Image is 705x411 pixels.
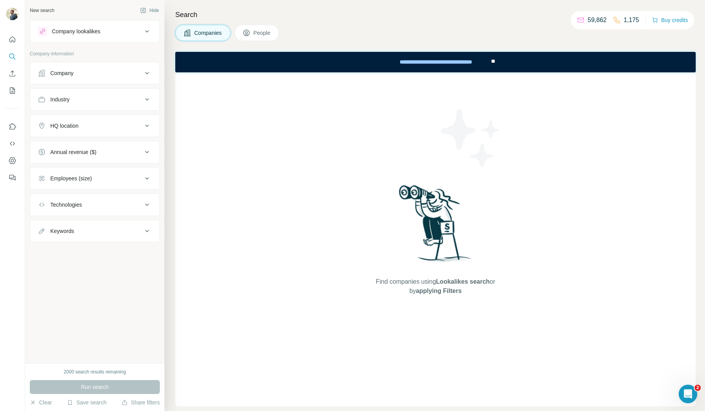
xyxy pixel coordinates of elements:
div: Company [50,69,74,77]
img: Avatar [6,8,19,20]
button: Clear [30,399,52,406]
iframe: Intercom live chat [679,385,697,403]
button: Use Surfe on LinkedIn [6,120,19,134]
button: Company [30,64,159,82]
button: Save search [67,399,106,406]
button: My lists [6,84,19,98]
div: Keywords [50,227,74,235]
span: Companies [194,29,222,37]
iframe: Banner [175,52,696,72]
button: Annual revenue ($) [30,143,159,161]
button: HQ location [30,116,159,135]
p: Company information [30,50,160,57]
button: Use Surfe API [6,137,19,151]
div: New search [30,7,54,14]
p: 59,862 [588,15,607,25]
div: Technologies [50,201,82,209]
button: Company lookalikes [30,22,159,41]
button: Technologies [30,195,159,214]
button: Hide [135,5,164,16]
div: 2000 search results remaining [64,368,126,375]
div: Company lookalikes [52,27,100,35]
div: Industry [50,96,70,103]
button: Industry [30,90,159,109]
span: applying Filters [416,288,462,294]
p: 1,175 [624,15,639,25]
button: Search [6,50,19,63]
button: Keywords [30,222,159,240]
div: Annual revenue ($) [50,148,96,156]
button: Buy credits [652,15,688,26]
div: HQ location [50,122,79,130]
div: Employees (size) [50,175,92,182]
h4: Search [175,9,696,20]
button: Dashboard [6,154,19,168]
button: Employees (size) [30,169,159,188]
button: Quick start [6,33,19,46]
button: Feedback [6,171,19,185]
button: Share filters [121,399,160,406]
span: Lookalikes search [436,278,490,285]
img: Surfe Illustration - Woman searching with binoculars [395,183,476,269]
button: Enrich CSV [6,67,19,80]
span: People [253,29,271,37]
img: Surfe Illustration - Stars [436,103,505,173]
span: Find companies using or by [373,277,497,296]
span: 2 [695,385,701,391]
